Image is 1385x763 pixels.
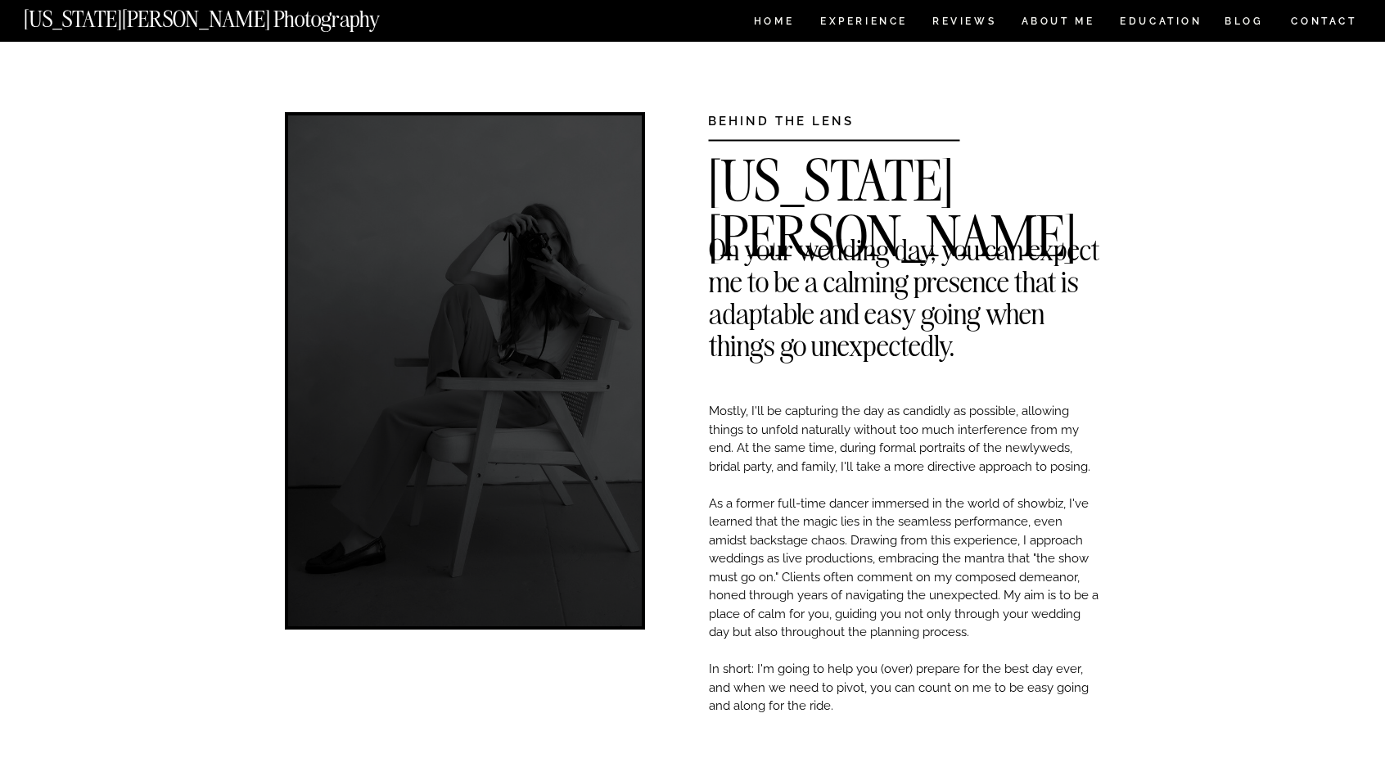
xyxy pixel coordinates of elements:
a: BLOG [1225,16,1264,30]
h2: On your wedding day, you can expect me to be a calming presence that is adaptable and easy going ... [709,233,1100,258]
a: CONTACT [1290,12,1358,30]
a: HOME [751,16,797,30]
a: EDUCATION [1118,16,1204,30]
h2: [US_STATE][PERSON_NAME] [708,153,1100,178]
a: REVIEWS [932,16,994,30]
h3: BEHIND THE LENS [708,112,909,124]
a: ABOUT ME [1021,16,1095,30]
a: Experience [820,16,906,30]
a: [US_STATE][PERSON_NAME] Photography [24,8,435,22]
